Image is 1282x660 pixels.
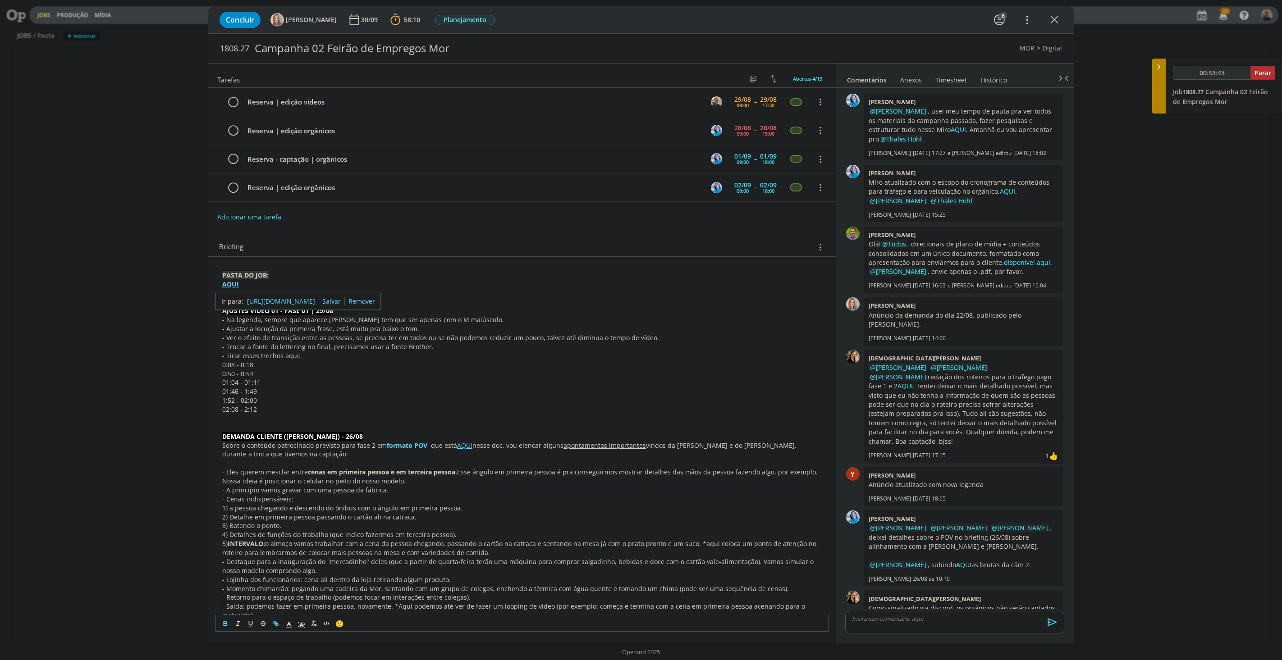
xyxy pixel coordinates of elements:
span: Cor de Fundo [295,618,308,629]
button: Adicionar uma tarefa [217,209,282,225]
img: E [711,125,722,136]
img: E [846,94,860,107]
b: [PERSON_NAME] [869,514,916,523]
p: 02:08 - 2:12 [222,405,822,414]
span: @[PERSON_NAME] [931,363,987,372]
button: 🙂 [333,618,346,629]
p: , deixei detalhes sobre o POV no briefing (26/08) sobre alinhamento com a [PERSON_NAME] e [PERSON... [869,523,1059,551]
span: @[PERSON_NAME] [870,373,926,381]
a: disponível aqui. [1004,258,1052,267]
p: [PERSON_NAME] [869,149,911,157]
b: [DEMOGRAPHIC_DATA][PERSON_NAME] [869,354,981,362]
p: 1:52 - 02:00 [222,396,822,405]
p: - Lojinha dos funcionários: cena ali dentro da loja retirando algum produto. [222,575,822,584]
p: [PERSON_NAME] [869,211,911,219]
span: [DATE] 15:25 [913,211,946,219]
div: Reserva | edição orgânicos [243,125,702,137]
span: 1808.27 [220,44,249,54]
p: Miro atualizado com o escopo do cronograma de conteúdos para tráfego e para veiculação no orgânic... [869,178,1059,196]
div: 28/08 [734,125,751,131]
div: 18:00 [762,188,774,193]
div: 29/08 [734,96,751,103]
span: @[PERSON_NAME] [931,523,987,532]
span: 🙂 [335,619,344,628]
p: 01:04 - 01:11 [222,378,822,387]
b: [PERSON_NAME] [869,98,916,106]
span: 1808.27 [1183,88,1204,96]
p: - Saída: podemos fazer em primeira pessoa, novamente. *Aqui podemos até ver de fazer um looping d... [222,602,822,620]
span: [PERSON_NAME] [286,17,337,23]
span: @[PERSON_NAME] [992,523,1048,532]
p: - Retorno para o espaço de trabalho (podemos focar em interações entre colegas). [222,593,822,602]
span: [DATE] 16:03 [913,282,946,290]
a: MOR [1020,44,1035,52]
img: T [846,227,860,240]
p: - Tirar esses trechos aqui: [222,351,822,360]
button: Concluir [220,12,261,28]
img: E [711,153,722,164]
div: 09:00 [737,159,749,164]
p: redação dos roteiros para o tráfego pago fase 1 e 2 . Tentei deixar o mais detalhado possível, ma... [869,363,1059,446]
button: Parar [1250,66,1275,80]
p: 01:46 - 1:49 [222,387,822,396]
p: - Cenas indispensáveis: [222,495,822,504]
span: Campanha 02 Feirão de Empregos Mor [1173,87,1268,106]
p: 0:08 - 0:18 [222,360,822,369]
span: @Todos [882,240,906,248]
strong: formato POV [387,441,427,450]
div: Elisa Simon [1049,451,1058,461]
div: 18:00 [762,159,774,164]
span: [DATE] 16:04 [1013,282,1046,290]
span: Abertas 4/13 [793,75,822,82]
p: 5) o almoço vamos trabalhar com a cena da pessoa chegando, passando o cartão na catraca e sentand... [222,539,822,557]
span: Cor do Texto [283,618,295,629]
strong: cenas em primeira pessoa e em terceira pessoa. [308,468,457,476]
button: E [710,123,723,137]
span: -- [754,127,757,133]
div: 6 [999,12,1007,20]
p: - Ver o efeito de transição entre as pessoas, se precisa ter em todos ou se não podemos reduzir u... [222,333,822,342]
div: Anexos [900,76,922,85]
button: R [710,95,723,109]
div: 02/09 [734,182,751,188]
a: AQUI [956,560,971,569]
b: [PERSON_NAME] [869,169,916,177]
span: Briefing [219,241,243,253]
div: 01/09 [734,153,751,159]
button: 58:10 [388,13,422,27]
p: Sobre o conteúdo patrocinado previsto para fase 2 em , que está nesse doc, vou elencar alguns vin... [222,441,822,459]
img: E [711,182,722,193]
strong: PASTA DO JOB: [222,271,269,279]
div: Y [846,467,860,481]
span: 26/08 às 10:10 [913,575,950,583]
span: Tarefas [217,73,240,84]
button: E [710,181,723,194]
p: [PERSON_NAME] [869,451,911,460]
span: e [PERSON_NAME] editou [948,282,1012,290]
p: [PERSON_NAME] [869,575,911,583]
b: [PERSON_NAME] [869,471,916,479]
div: Reserva | edição vídeos [243,96,702,108]
a: AQUI [457,441,472,450]
p: Como sinalizado via discord, os orgânicos não serão captados. Estou concluindo a tarefa do dia. [869,604,1059,622]
span: @[PERSON_NAME] [870,196,926,205]
span: -- [754,184,757,191]
span: @Thales Hohl [931,196,972,205]
u: apontamentos importantes [563,441,646,450]
button: A[PERSON_NAME] [270,13,337,27]
div: Reserva - captação | orgânicos [243,154,702,165]
a: Job1808.27Campanha 02 Feirão de Empregos Mor [1173,87,1268,106]
span: [DATE] 18:05 [913,495,946,503]
div: Reserva | edição orgânicos [243,182,702,193]
span: @Thales Hohl [880,135,922,143]
strong: AQUI [222,280,239,288]
p: - Trocar a fonte do lettering no final, precisamos usar a fonte Brother. [222,342,822,351]
p: 2) Detalhe em primeira pessoa passando o cartão ali na catraca. [222,513,822,522]
div: 29/08 [760,96,777,103]
p: - Destaque para a inauguração do "mercadinho" deles (que a partir de quarta-feira terão uma máqui... [222,557,822,575]
p: Anúncio atualizado com nova legenda [869,480,1059,489]
p: - A princípio vamos gravar com uma pessoa da fábrica. [222,486,822,495]
a: Digital [1043,44,1062,52]
a: AQUI [897,382,913,390]
p: Olá! , direcionais de plano de mídia + conteúdos consolidados em um único documento, formatado co... [869,240,1059,277]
